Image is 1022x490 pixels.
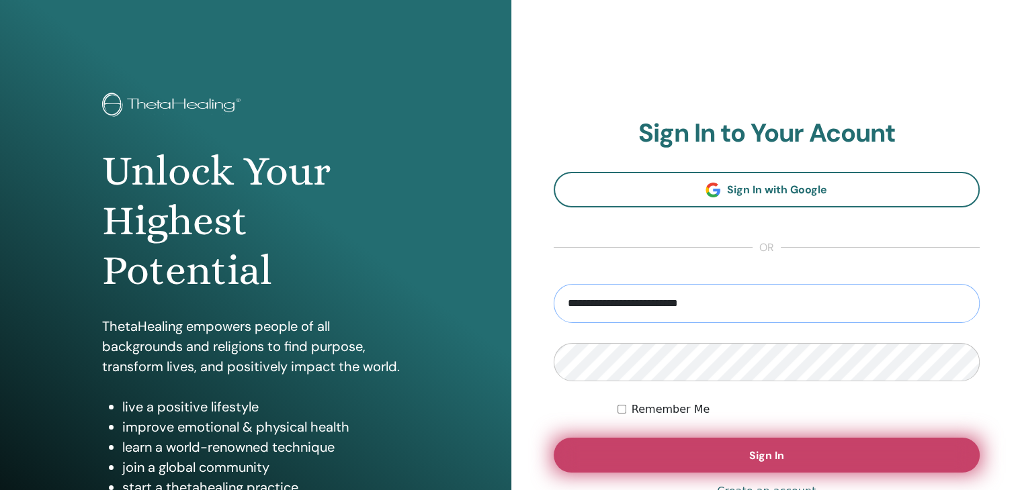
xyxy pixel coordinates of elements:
span: or [753,240,781,256]
li: join a global community [122,457,409,477]
button: Sign In [554,438,980,473]
li: improve emotional & physical health [122,417,409,437]
p: ThetaHealing empowers people of all backgrounds and religions to find purpose, transform lives, a... [102,316,409,377]
span: Sign In [749,448,784,462]
div: Keep me authenticated indefinitely or until I manually logout [618,401,980,418]
h2: Sign In to Your Acount [554,118,980,149]
li: live a positive lifestyle [122,397,409,417]
label: Remember Me [632,401,710,418]
li: learn a world-renowned technique [122,437,409,457]
a: Sign In with Google [554,172,980,207]
span: Sign In with Google [727,183,827,197]
h1: Unlock Your Highest Potential [102,146,409,296]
